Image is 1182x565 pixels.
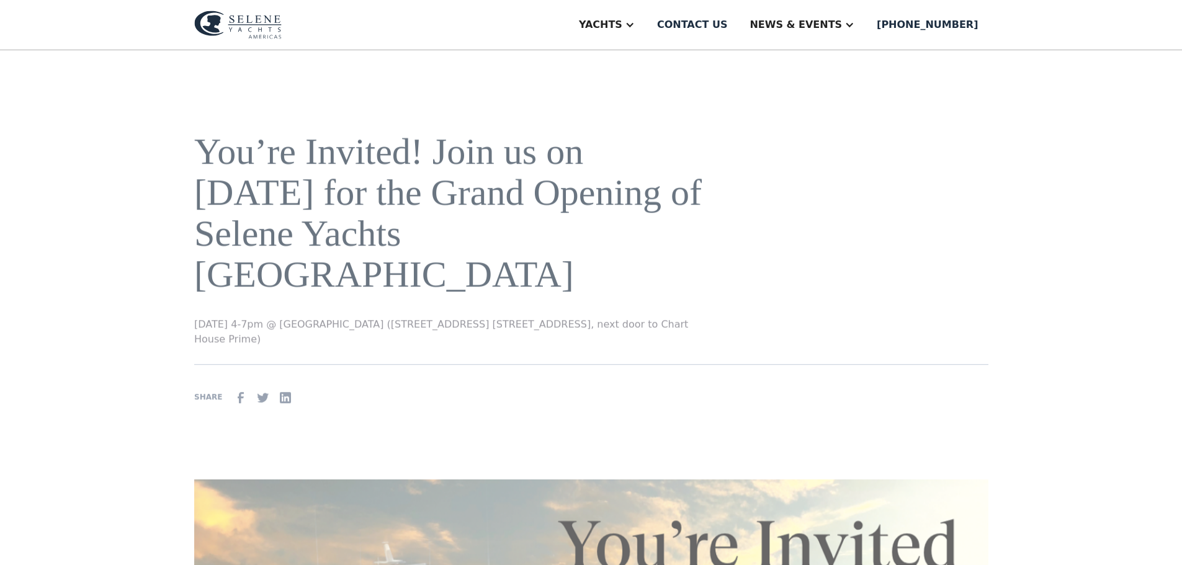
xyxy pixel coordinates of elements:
[579,17,622,32] div: Yachts
[194,317,710,347] p: [DATE] 4-7pm @ [GEOGRAPHIC_DATA] ([STREET_ADDRESS] [STREET_ADDRESS], next door to Chart House Prime)
[278,390,293,405] img: Linkedin
[877,17,978,32] div: [PHONE_NUMBER]
[233,390,248,405] img: facebook
[194,11,282,39] img: logo
[657,17,728,32] div: Contact us
[194,131,710,295] h1: You’re Invited! Join us on [DATE] for the Grand Opening of Selene Yachts [GEOGRAPHIC_DATA]
[750,17,842,32] div: News & EVENTS
[256,390,271,405] img: Twitter
[194,391,222,403] div: SHARE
